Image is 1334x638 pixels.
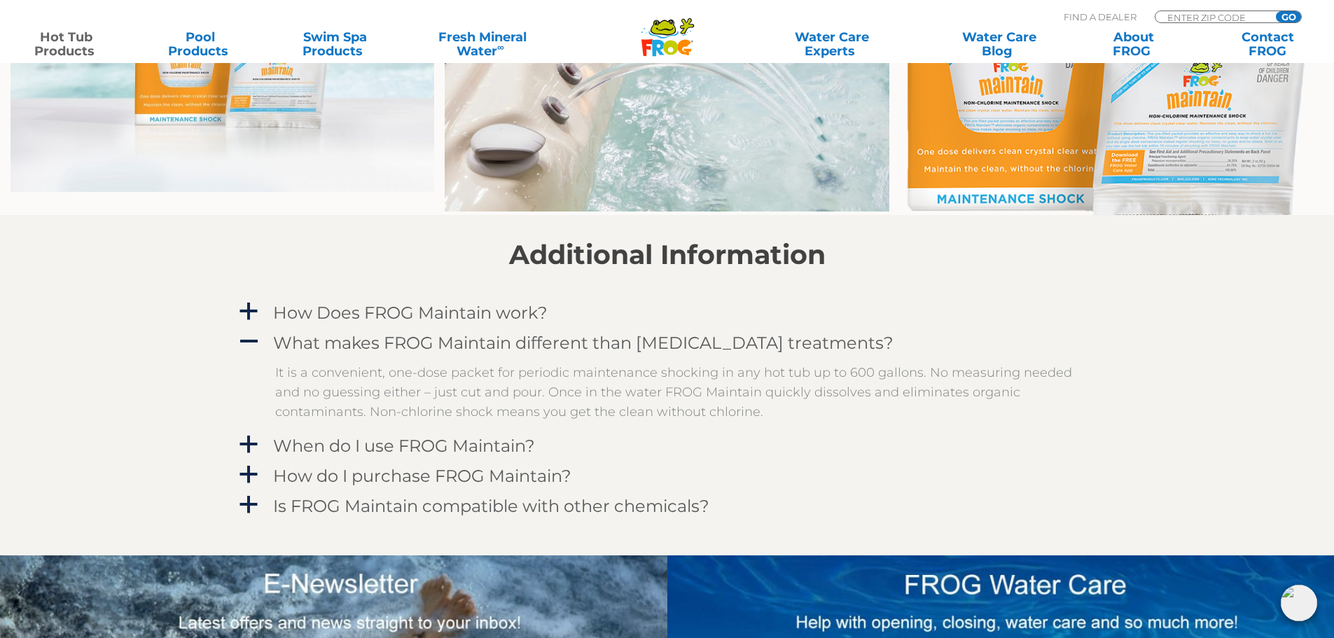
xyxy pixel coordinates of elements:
input: Zip Code Form [1166,11,1260,23]
h4: When do I use FROG Maintain? [273,436,535,455]
a: Swim SpaProducts [283,30,387,58]
a: Hot TubProducts [14,30,118,58]
a: a How Does FROG Maintain work? [237,300,1098,326]
span: a [238,464,259,485]
span: a [238,494,259,515]
h4: How Does FROG Maintain work? [273,303,548,322]
a: AboutFROG [1081,30,1186,58]
a: a Is FROG Maintain compatible with other chemicals? [237,493,1098,519]
a: Water CareExperts [747,30,917,58]
a: Fresh MineralWater∞ [417,30,548,58]
a: ContactFROG [1216,30,1320,58]
h4: How do I purchase FROG Maintain? [273,466,571,485]
input: GO [1276,11,1301,22]
span: a [238,434,259,455]
img: openIcon [1281,585,1317,621]
span: a [238,301,259,322]
span: A [238,331,259,352]
a: a How do I purchase FROG Maintain? [237,463,1098,489]
a: PoolProducts [148,30,253,58]
a: A What makes FROG Maintain different than [MEDICAL_DATA] treatments? [237,330,1098,356]
h4: Is FROG Maintain compatible with other chemicals? [273,497,709,515]
a: Water CareBlog [947,30,1051,58]
sup: ∞ [497,41,504,53]
h4: What makes FROG Maintain different than [MEDICAL_DATA] treatments? [273,333,894,352]
p: It is a convenient, one-dose packet for periodic maintenance shocking in any hot tub up to 600 ga... [275,363,1081,422]
a: a When do I use FROG Maintain? [237,433,1098,459]
h2: Additional Information [237,240,1098,270]
p: Find A Dealer [1064,11,1137,23]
